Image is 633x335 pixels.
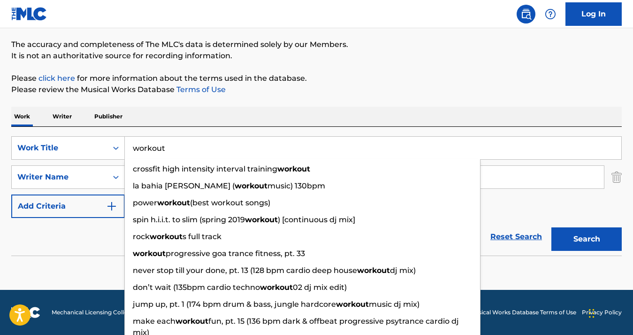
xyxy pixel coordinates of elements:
[133,232,150,241] span: rock
[133,300,336,309] span: jump up, pt. 1 (174 bpm drum & bass, jungle hardcore
[11,195,125,218] button: Add Criteria
[260,283,293,292] strong: workout
[369,300,419,309] span: music dj mix)
[278,215,355,224] span: ) [continuous dj mix]
[52,308,160,317] span: Mechanical Licensing Collective © 2025
[133,181,235,190] span: la bahia [PERSON_NAME] (
[11,307,40,318] img: logo
[133,283,260,292] span: don’t wait (135bpm cardio techno
[133,266,357,275] span: never stop till your done, pt. 13 (128 bpm cardio deep house
[166,249,305,258] span: progressive goa trance fitness, pt. 33
[565,2,622,26] a: Log In
[11,39,622,50] p: The accuracy and completeness of The MLC's data is determined solely by our Members.
[293,283,347,292] span: 02 dj mix edit)
[277,164,310,173] strong: workout
[11,7,47,21] img: MLC Logo
[611,165,622,189] img: Delete Criterion
[133,215,245,224] span: spin h.i.i.t. to slim (spring 2019
[235,181,267,190] strong: workout
[50,107,75,126] p: Writer
[17,171,102,183] div: Writer Name
[357,266,390,275] strong: workout
[133,317,175,326] span: make each
[133,164,277,173] span: crossfit high intensity interval training
[133,198,157,207] span: power
[589,299,595,327] div: Drag
[11,50,622,62] p: It is not an authoritative source for recording information.
[175,317,208,326] strong: workout
[545,8,556,20] img: help
[92,107,125,126] p: Publisher
[486,226,547,247] a: Reset Search
[336,300,369,309] strong: workout
[157,198,190,207] strong: workout
[541,5,560,23] div: Help
[38,74,75,83] a: click here
[245,215,278,224] strong: workout
[11,136,622,256] form: Search Form
[517,5,535,23] a: Public Search
[11,73,622,84] p: Please for more information about the terms used in the database.
[267,181,325,190] span: music) 130bpm
[582,308,622,317] a: Privacy Policy
[11,84,622,95] p: Please review the Musical Works Database
[17,142,102,154] div: Work Title
[183,232,221,241] span: s full track
[520,8,532,20] img: search
[106,201,117,212] img: 9d2ae6d4665cec9f34b9.svg
[551,227,622,251] button: Search
[133,249,166,258] strong: workout
[470,308,576,317] a: Musical Works Database Terms of Use
[390,266,416,275] span: dj mix)
[175,85,226,94] a: Terms of Use
[586,290,633,335] iframe: Chat Widget
[190,198,270,207] span: (best workout songs)
[150,232,183,241] strong: workout
[11,107,33,126] p: Work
